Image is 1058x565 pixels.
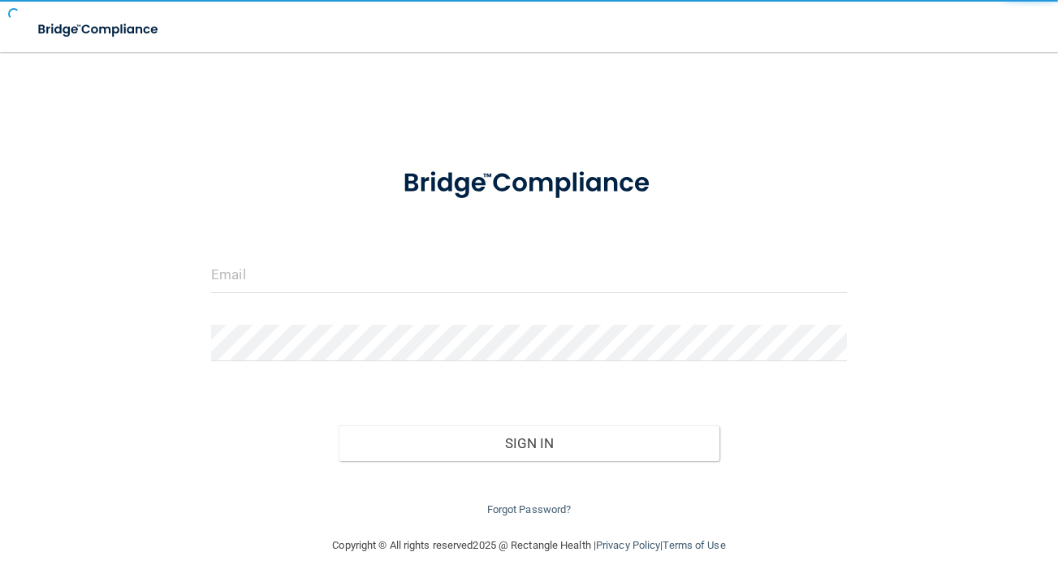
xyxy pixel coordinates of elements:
[596,539,660,551] a: Privacy Policy
[487,503,572,515] a: Forgot Password?
[24,13,174,46] img: bridge_compliance_login_screen.278c3ca4.svg
[211,257,847,293] input: Email
[339,425,720,461] button: Sign In
[663,539,725,551] a: Terms of Use
[376,149,681,218] img: bridge_compliance_login_screen.278c3ca4.svg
